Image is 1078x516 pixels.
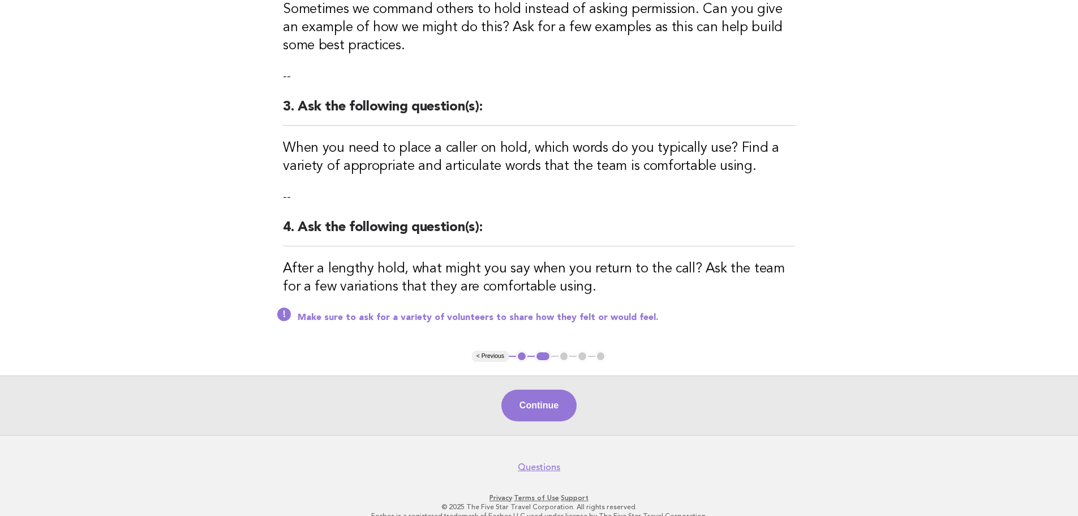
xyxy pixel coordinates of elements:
a: Terms of Use [514,494,559,502]
p: © 2025 The Five Star Travel Corporation. All rights reserved. [193,502,886,511]
a: Privacy [489,494,512,502]
h3: Sometimes we command others to hold instead of asking permission. Can you give an example of how ... [283,1,795,55]
button: 2 [535,351,551,362]
p: · · [193,493,886,502]
h3: After a lengthy hold, what might you say when you return to the call? Ask the team for a few vari... [283,260,795,296]
p: -- [283,189,795,205]
p: -- [283,69,795,84]
p: Make sure to ask for a variety of volunteers to share how they felt or would feel. [298,312,795,323]
button: < Previous [472,351,509,362]
h2: 4. Ask the following question(s): [283,219,795,246]
a: Support [561,494,589,502]
a: Questions [518,462,560,473]
h2: 3. Ask the following question(s): [283,98,795,126]
button: Continue [501,390,577,421]
h3: When you need to place a caller on hold, which words do you typically use? Find a variety of appr... [283,139,795,176]
button: 1 [516,351,527,362]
